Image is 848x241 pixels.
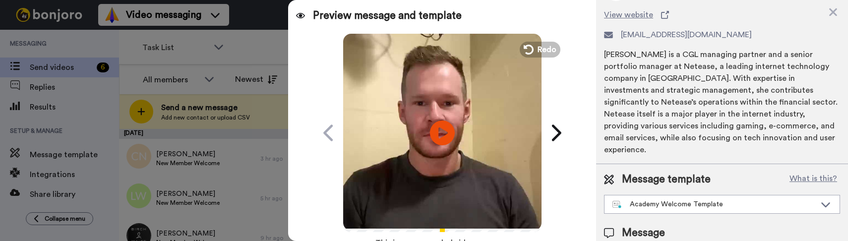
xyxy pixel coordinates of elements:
button: What is this? [787,172,840,187]
div: [PERSON_NAME] is a CGL managing partner and a senior portfolio manager at Netease, a leading inte... [604,49,840,156]
div: Academy Welcome Template [612,199,816,209]
span: Message [622,226,665,241]
span: Message template [622,172,711,187]
img: nextgen-template.svg [612,201,622,209]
